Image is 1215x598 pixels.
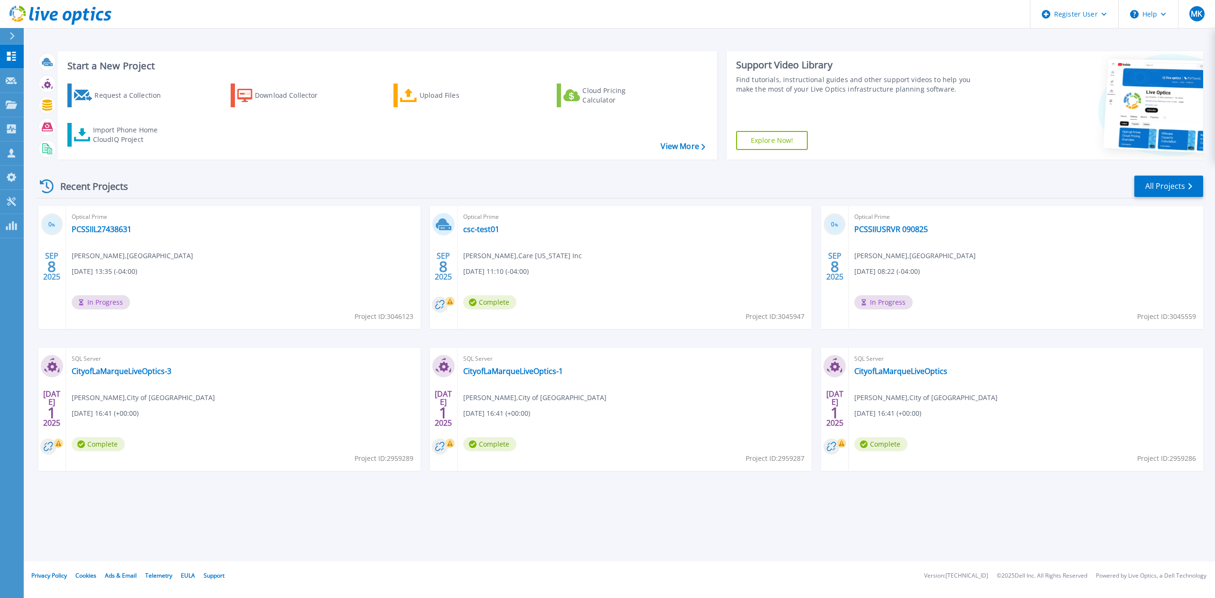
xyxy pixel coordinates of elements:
div: Cloud Pricing Calculator [582,86,658,105]
li: © 2025 Dell Inc. All Rights Reserved [997,573,1087,579]
h3: Start a New Project [67,61,705,71]
span: 8 [47,262,56,271]
a: Request a Collection [67,84,173,107]
h3: 0 [823,219,846,230]
span: Project ID: 3045947 [746,311,804,322]
a: View More [661,142,705,151]
div: [DATE] 2025 [826,391,844,426]
span: SQL Server [854,354,1197,364]
a: Download Collector [231,84,336,107]
span: [DATE] 16:41 (+00:00) [463,408,530,419]
a: EULA [181,571,195,579]
span: Complete [463,295,516,309]
span: Complete [463,437,516,451]
div: Support Video Library [736,59,982,71]
div: [DATE] 2025 [434,391,452,426]
a: Privacy Policy [31,571,67,579]
div: Import Phone Home CloudIQ Project [93,125,167,144]
span: Optical Prime [463,212,806,222]
span: % [52,222,55,227]
span: Project ID: 3045559 [1137,311,1196,322]
span: [DATE] 16:41 (+00:00) [854,408,921,419]
span: 8 [831,262,839,271]
span: 1 [831,409,839,417]
a: Telemetry [145,571,172,579]
div: Recent Projects [37,175,141,198]
span: Complete [72,437,125,451]
span: SQL Server [72,354,415,364]
span: In Progress [854,295,913,309]
div: Upload Files [420,86,495,105]
span: Project ID: 2959286 [1137,453,1196,464]
a: Upload Files [393,84,499,107]
div: SEP 2025 [434,249,452,284]
h3: 0 [41,219,63,230]
div: SEP 2025 [43,249,61,284]
span: Complete [854,437,907,451]
li: Powered by Live Optics, a Dell Technology [1096,573,1206,579]
span: [DATE] 16:41 (+00:00) [72,408,139,419]
span: [PERSON_NAME] , City of [GEOGRAPHIC_DATA] [463,392,607,403]
span: [DATE] 13:35 (-04:00) [72,266,137,277]
a: Cloud Pricing Calculator [557,84,663,107]
span: 1 [47,409,56,417]
a: CityofLaMarqueLiveOptics-3 [72,366,171,376]
span: [PERSON_NAME] , [GEOGRAPHIC_DATA] [72,251,193,261]
span: [PERSON_NAME] , Care [US_STATE] Inc [463,251,582,261]
a: Ads & Email [105,571,137,579]
span: [PERSON_NAME] , City of [GEOGRAPHIC_DATA] [72,392,215,403]
span: Optical Prime [72,212,415,222]
span: [PERSON_NAME] , City of [GEOGRAPHIC_DATA] [854,392,998,403]
div: SEP 2025 [826,249,844,284]
div: Download Collector [255,86,331,105]
span: 8 [439,262,448,271]
span: 1 [439,409,448,417]
span: [DATE] 11:10 (-04:00) [463,266,529,277]
span: Optical Prime [854,212,1197,222]
span: MK [1191,10,1202,18]
div: Request a Collection [94,86,170,105]
span: SQL Server [463,354,806,364]
span: In Progress [72,295,130,309]
a: CityofLaMarqueLiveOptics-1 [463,366,563,376]
a: CityofLaMarqueLiveOptics [854,366,947,376]
a: Explore Now! [736,131,808,150]
span: Project ID: 3046123 [355,311,413,322]
div: [DATE] 2025 [43,391,61,426]
span: [PERSON_NAME] , [GEOGRAPHIC_DATA] [854,251,976,261]
a: Support [204,571,224,579]
li: Version: [TECHNICAL_ID] [924,573,988,579]
span: Project ID: 2959289 [355,453,413,464]
a: Cookies [75,571,96,579]
div: Find tutorials, instructional guides and other support videos to help you make the most of your L... [736,75,982,94]
a: PCSSIIL27438631 [72,224,131,234]
a: csc-test01 [463,224,499,234]
span: [DATE] 08:22 (-04:00) [854,266,920,277]
span: % [835,222,838,227]
a: All Projects [1134,176,1203,197]
span: Project ID: 2959287 [746,453,804,464]
a: PCSSIIUSRVR 090825 [854,224,928,234]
